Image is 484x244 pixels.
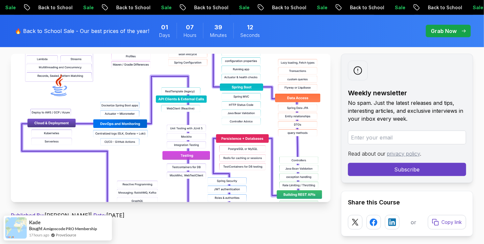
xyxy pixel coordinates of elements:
span: Date: [93,212,106,219]
span: Published By: [11,212,45,219]
img: Spring Boot Roadmap 2025: The Complete Guide for Backend Developers thumbnail [11,54,330,202]
input: Enter your email [348,131,466,144]
p: Back to School [258,4,303,11]
p: Sale [147,4,168,11]
p: Sale [69,4,90,11]
h2: Share this Course [348,198,466,207]
p: 🔥 Back to School Sale - Our best prices of the year! [15,27,149,35]
p: Sale [459,4,480,11]
a: Amigoscode PRO Membership [43,226,97,231]
p: Back to School [414,4,459,11]
p: Sale [225,4,246,11]
a: privacy policy [387,150,420,157]
h2: Weekly newsletter [348,88,466,98]
span: 39 Minutes [215,23,223,32]
p: Grab Now [431,27,457,35]
span: Bought [29,226,43,231]
p: [PERSON_NAME] | [DATE] [11,211,330,219]
span: 12 Seconds [247,23,253,32]
p: Sale [303,4,324,11]
p: or [411,218,417,226]
span: Days [159,32,170,39]
img: provesource social proof notification image [5,217,27,239]
p: Back to School [336,4,381,11]
p: Read about our . [348,150,466,158]
h2: Introduction [11,232,330,243]
button: Subscribe [348,163,466,176]
span: Minutes [210,32,227,39]
span: 17 hours ago [29,232,49,238]
p: Back to School [102,4,147,11]
p: Back to School [180,4,225,11]
button: Copy link [428,215,466,229]
p: Sale [381,4,402,11]
p: Back to School [24,4,69,11]
span: Hours [184,32,196,39]
span: 7 Hours [186,23,194,32]
span: Kade [29,220,41,225]
span: 1 Days [161,23,168,32]
p: No spam. Just the latest releases and tips, interesting articles, and exclusive interviews in you... [348,99,466,123]
a: ProveSource [56,232,76,238]
span: Seconds [240,32,260,39]
p: Copy link [441,219,462,226]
